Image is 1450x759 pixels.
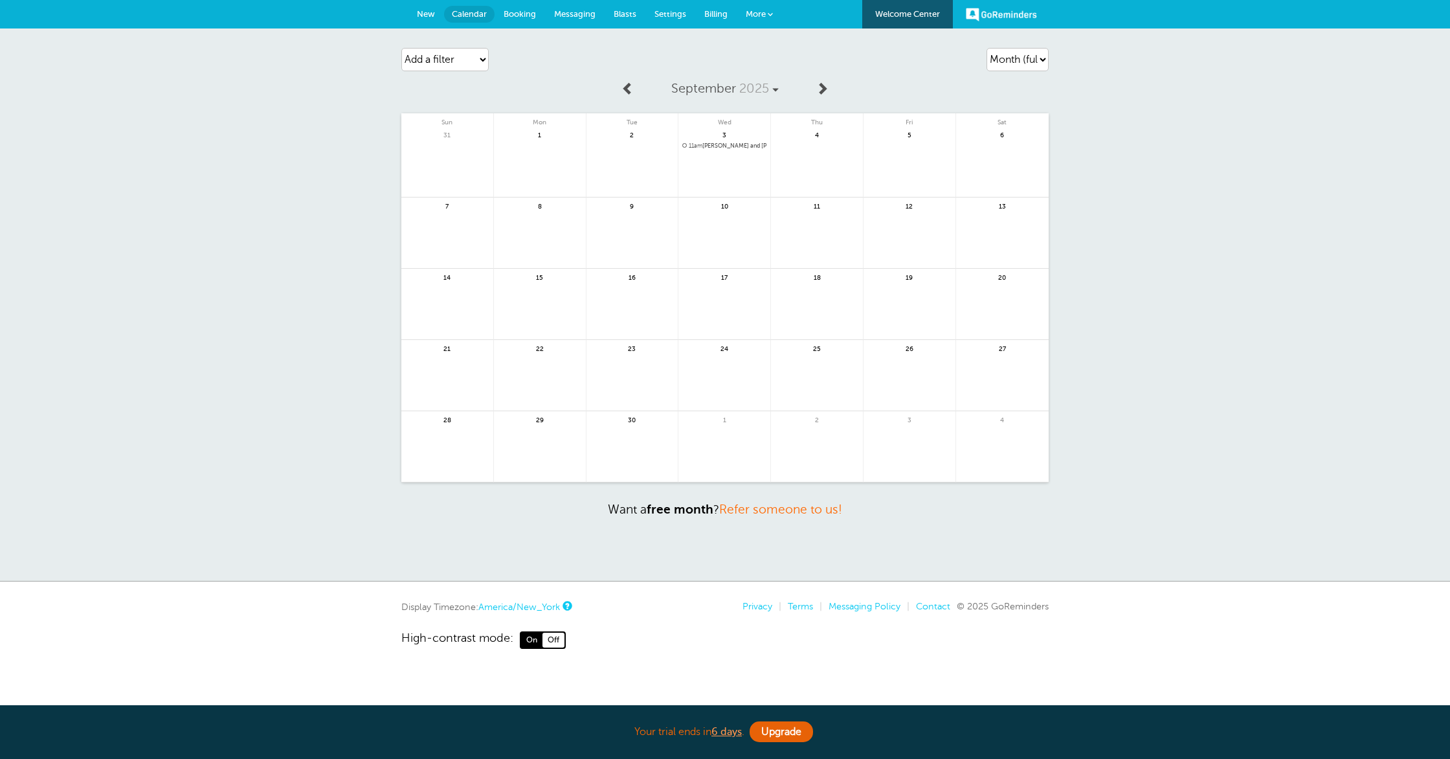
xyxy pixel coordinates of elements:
li: | [772,601,781,612]
span: 11 [811,201,823,210]
span: 24 [719,343,730,353]
span: 12 [904,201,915,210]
span: 18 [811,272,823,282]
span: 3 [904,414,915,424]
span: 30 [626,414,638,424]
span: 13 [996,201,1008,210]
a: 6 days [711,726,742,738]
a: Contact [916,601,950,611]
span: 23 [626,343,638,353]
span: 8 [534,201,546,210]
span: 5 [904,130,915,139]
span: More [746,9,766,19]
span: 31 [441,130,453,139]
span: 14 [441,272,453,282]
span: 2 [626,130,638,139]
a: Refer someone to us! [719,503,842,516]
span: 16 [626,272,638,282]
span: Fri [864,113,955,126]
span: 25 [811,343,823,353]
span: 7 [441,201,453,210]
span: 2 [811,414,823,424]
span: Sun [401,113,493,126]
div: Your trial ends in . [401,718,1049,746]
span: Billing [704,9,728,19]
a: Messaging Policy [829,601,900,611]
span: Settings [654,9,686,19]
span: Blasts [614,9,636,19]
a: 11am[PERSON_NAME] and [PERSON_NAME] [682,142,766,150]
span: Thu [771,113,863,126]
span: 1 [719,414,730,424]
a: Privacy [742,601,772,611]
p: Want a ? [401,502,1049,517]
span: Sat [956,113,1049,126]
a: September 2025 [641,74,809,103]
li: | [813,601,822,612]
span: 15 [534,272,546,282]
span: Off [542,633,564,647]
li: | [900,601,909,612]
div: Display Timezone: [401,601,570,613]
span: Wed [678,113,770,126]
span: 22 [534,343,546,353]
span: 4 [811,130,823,139]
span: 19 [904,272,915,282]
span: 2025 [739,81,769,96]
span: 9 [626,201,638,210]
span: Robert and Donna Villarubia [682,142,766,150]
a: America/New_York [478,602,560,612]
span: High-contrast mode: [401,631,513,648]
span: Calendar [452,9,487,19]
span: On [521,633,542,647]
span: Mon [494,113,586,126]
a: Calendar [444,6,495,23]
span: 4 [996,414,1008,424]
span: 26 [904,343,915,353]
span: September [671,81,736,96]
span: 10 [719,201,730,210]
span: 29 [534,414,546,424]
span: 20 [996,272,1008,282]
span: © 2025 GoReminders [957,601,1049,611]
span: 21 [441,343,453,353]
span: 6 [996,130,1008,139]
span: Booking [504,9,536,19]
span: 27 [996,343,1008,353]
span: 1 [534,130,546,139]
a: This is the timezone being used to display dates and times to you on this device. Click the timez... [563,602,570,610]
a: High-contrast mode: On Off [401,631,1049,648]
span: 28 [441,414,453,424]
span: Messaging [554,9,596,19]
a: Upgrade [750,721,813,742]
span: Tue [586,113,678,126]
span: 11am [689,142,702,149]
span: 17 [719,272,730,282]
a: Terms [788,601,813,611]
span: New [417,9,435,19]
strong: free month [647,503,713,516]
span: 3 [719,130,730,139]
